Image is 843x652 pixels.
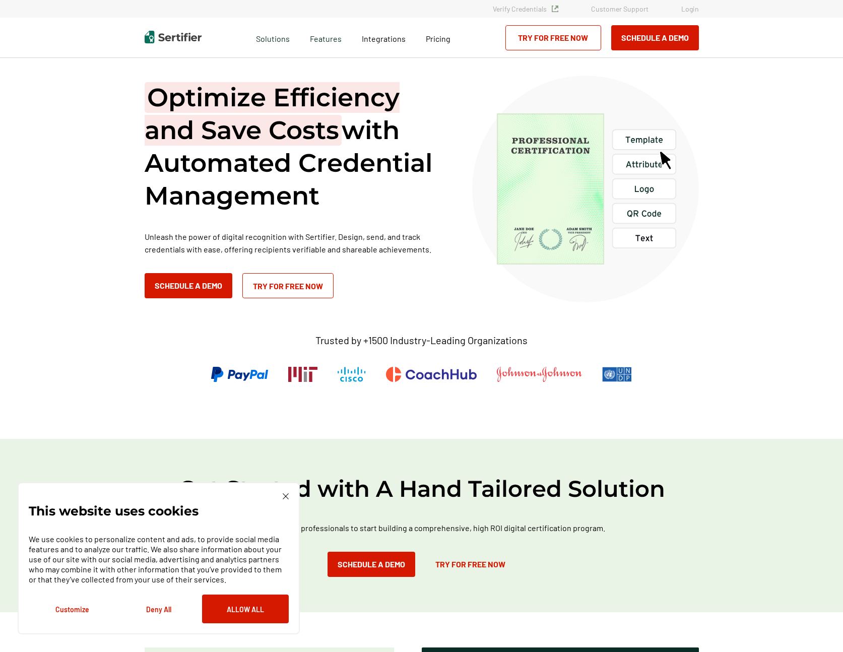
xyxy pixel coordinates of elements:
h1: with Automated Credential Management [145,81,447,212]
iframe: Chat Widget [793,604,843,652]
a: Try for Free Now [242,273,334,298]
img: Cisco [338,367,366,382]
g: Text [635,235,653,241]
p: We use cookies to personalize content and ads, to provide social media features and to analyze ou... [29,534,289,584]
a: Try for Free Now [505,25,601,50]
img: Massachusetts Institute of Technology [288,367,317,382]
a: Try for Free Now [425,552,515,577]
span: Pricing [426,34,450,43]
p: Unleash the power of digital recognition with Sertifier. Design, send, and track credentials with... [145,230,447,255]
a: Pricing [426,31,450,44]
span: Optimize Efficiency and Save Costs [145,82,400,146]
button: Schedule a Demo [611,25,699,50]
button: Deny All [115,595,202,623]
h2: Get Started with A Hand Tailored Solution [119,474,724,503]
button: Allow All [202,595,289,623]
img: Verified [552,6,558,12]
img: CoachHub [386,367,477,382]
a: Verify Credentials [493,5,558,13]
button: Schedule a Demo [145,273,232,298]
p: Connect with our professionals to start building a comprehensive, high ROI digital certification ... [210,521,633,534]
p: Trusted by +1500 Industry-Leading Organizations [315,334,528,347]
button: Schedule a Demo [328,552,415,577]
span: Solutions [256,31,290,44]
a: Customer Support [591,5,649,13]
img: Cookie Popup Close [283,493,289,499]
span: Features [310,31,342,44]
g: Template [625,137,663,145]
a: Integrations [362,31,406,44]
img: UNDP [602,367,632,382]
img: Johnson & Johnson [497,367,581,382]
img: PayPal [211,367,268,382]
span: Integrations [362,34,406,43]
button: Customize [29,595,115,623]
a: Login [681,5,699,13]
img: Sertifier | Digital Credentialing Platform [145,31,202,43]
p: This website uses cookies [29,506,199,516]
